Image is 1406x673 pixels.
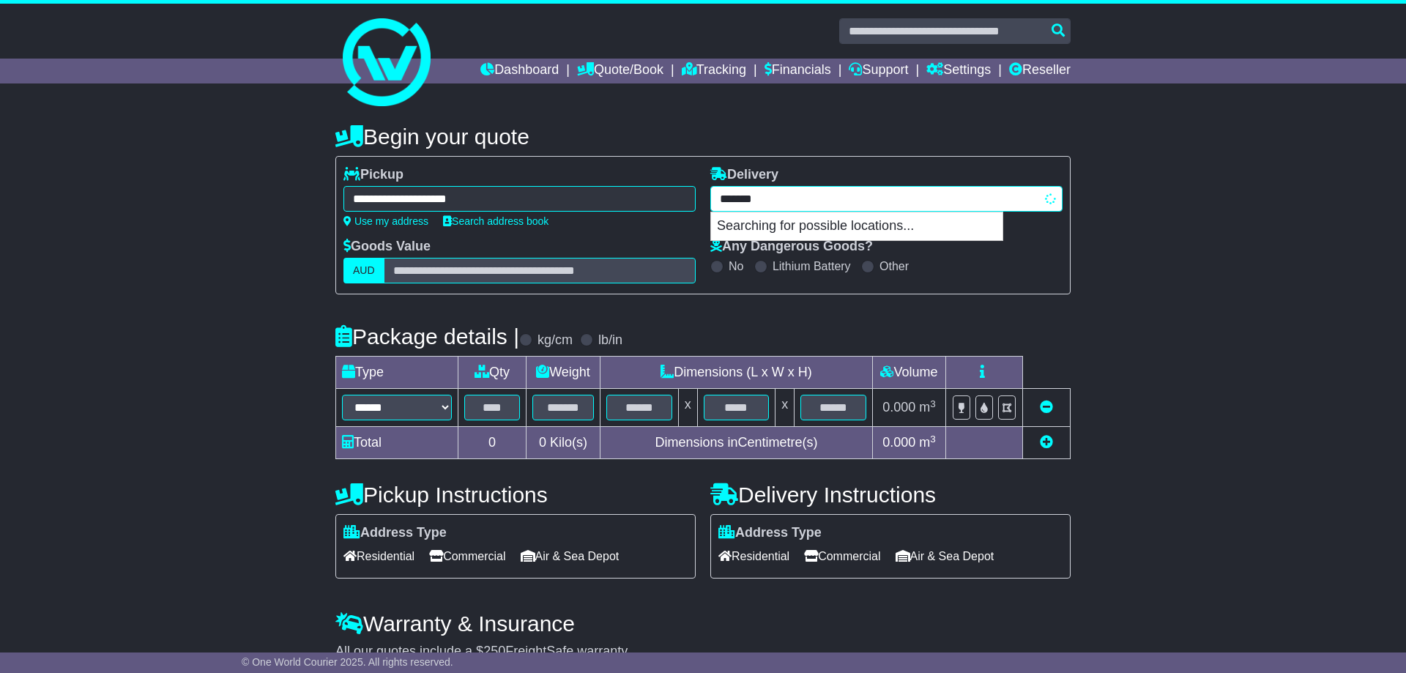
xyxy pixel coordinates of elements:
[718,545,789,568] span: Residential
[527,357,600,389] td: Weight
[879,259,909,273] label: Other
[718,525,822,541] label: Address Type
[527,427,600,459] td: Kilo(s)
[335,124,1071,149] h4: Begin your quote
[1040,400,1053,414] a: Remove this item
[710,186,1063,212] typeahead: Please provide city
[577,59,663,83] a: Quote/Book
[1040,435,1053,450] a: Add new item
[335,324,519,349] h4: Package details |
[335,644,1071,660] div: All our quotes include a $ FreightSafe warranty.
[729,259,743,273] label: No
[919,400,936,414] span: m
[483,644,505,658] span: 250
[539,435,546,450] span: 0
[343,167,403,183] label: Pickup
[710,483,1071,507] h4: Delivery Instructions
[896,545,994,568] span: Air & Sea Depot
[343,239,431,255] label: Goods Value
[804,545,880,568] span: Commercial
[343,258,384,283] label: AUD
[765,59,831,83] a: Financials
[335,483,696,507] h4: Pickup Instructions
[849,59,908,83] a: Support
[872,357,945,389] td: Volume
[336,427,458,459] td: Total
[343,215,428,227] a: Use my address
[919,435,936,450] span: m
[678,389,697,427] td: x
[1009,59,1071,83] a: Reseller
[600,427,872,459] td: Dimensions in Centimetre(s)
[538,332,573,349] label: kg/cm
[521,545,620,568] span: Air & Sea Depot
[598,332,622,349] label: lb/in
[336,357,458,389] td: Type
[882,435,915,450] span: 0.000
[882,400,915,414] span: 0.000
[343,525,447,541] label: Address Type
[343,545,414,568] span: Residential
[710,167,778,183] label: Delivery
[926,59,991,83] a: Settings
[600,357,872,389] td: Dimensions (L x W x H)
[775,389,795,427] td: x
[773,259,851,273] label: Lithium Battery
[930,434,936,445] sup: 3
[930,398,936,409] sup: 3
[480,59,559,83] a: Dashboard
[711,212,1003,240] p: Searching for possible locations...
[242,656,453,668] span: © One World Courier 2025. All rights reserved.
[682,59,746,83] a: Tracking
[443,215,548,227] a: Search address book
[458,357,527,389] td: Qty
[335,611,1071,636] h4: Warranty & Insurance
[458,427,527,459] td: 0
[429,545,505,568] span: Commercial
[710,239,873,255] label: Any Dangerous Goods?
